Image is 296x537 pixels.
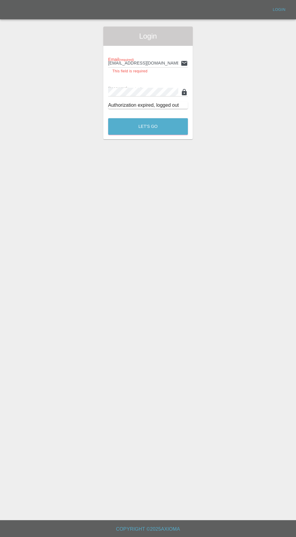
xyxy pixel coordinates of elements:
[127,87,142,90] small: (required)
[112,68,184,74] p: This field is required
[108,102,188,109] div: Authorization expired, logged out
[108,118,188,135] button: Let's Go
[108,86,142,91] span: Password
[5,525,291,533] h6: Copyright © 2025 Axioma
[119,58,134,62] small: (required)
[108,31,188,41] span: Login
[269,5,289,14] a: Login
[108,57,134,62] span: Email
